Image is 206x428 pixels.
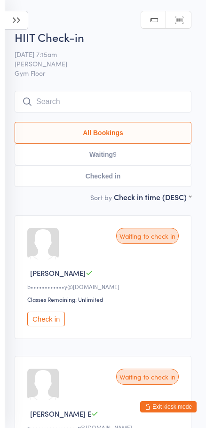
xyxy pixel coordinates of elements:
[27,283,182,291] div: b••••••••••••y@[DOMAIN_NAME]
[15,49,177,59] span: [DATE] 7:15am
[27,295,182,303] div: Classes Remaining: Unlimited
[15,165,191,187] button: Checked in
[114,192,191,202] div: Check in time (DESC)
[116,228,179,244] div: Waiting to check in
[30,409,91,419] span: [PERSON_NAME] E
[15,68,191,78] span: Gym Floor
[15,144,191,165] button: Waiting9
[90,193,112,202] label: Sort by
[113,151,117,158] div: 9
[15,91,191,113] input: Search
[30,268,86,278] span: [PERSON_NAME]
[15,122,191,144] button: All Bookings
[27,312,65,326] button: Check in
[15,59,177,68] span: [PERSON_NAME]
[15,29,191,45] h2: HIIT Check-in
[116,369,179,385] div: Waiting to check in
[140,401,197,412] button: Exit kiosk mode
